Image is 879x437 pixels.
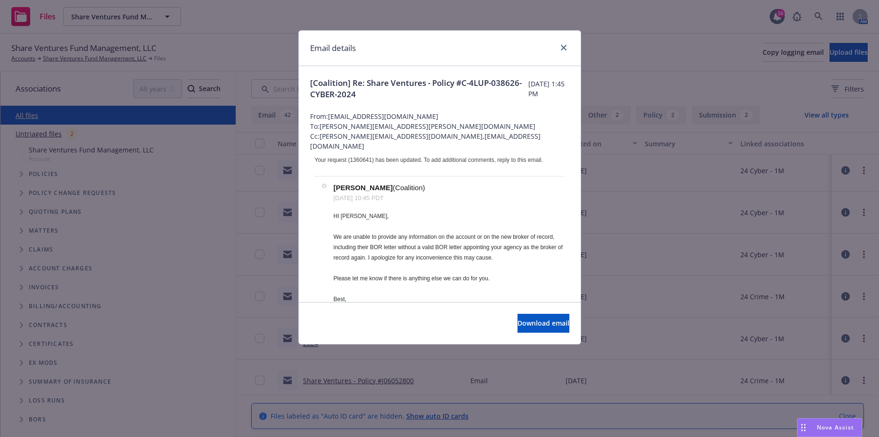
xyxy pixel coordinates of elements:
h1: Email details [310,42,356,54]
button: Nova Assist [797,418,862,437]
span: Cc: [PERSON_NAME][EMAIL_ADDRESS][DOMAIN_NAME],[EMAIL_ADDRESS][DOMAIN_NAME] [310,131,569,151]
button: Download email [518,314,569,333]
a: close [558,42,569,53]
p: Your request (1360641) has been updated. To add additional comments, reply to this email. [315,156,565,164]
div: HI [PERSON_NAME], We are unable to provide any information on the account or on the new broker of... [334,211,565,325]
span: To: [PERSON_NAME][EMAIL_ADDRESS][PERSON_NAME][DOMAIN_NAME] [310,121,569,131]
p: (Coalition) [334,184,565,192]
span: [Coalition] Re: Share Ventures - Policy #C-4LUP-038626-CYBER-2024 [310,77,528,100]
span: From: [EMAIL_ADDRESS][DOMAIN_NAME] [310,111,569,121]
p: [DATE] 10:45 PDT [334,192,565,204]
div: Drag to move [797,419,809,437]
strong: [PERSON_NAME] [334,184,393,192]
span: Nova Assist [817,423,854,431]
span: [DATE] 1:45 PM [528,79,569,99]
span: Download email [518,319,569,328]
